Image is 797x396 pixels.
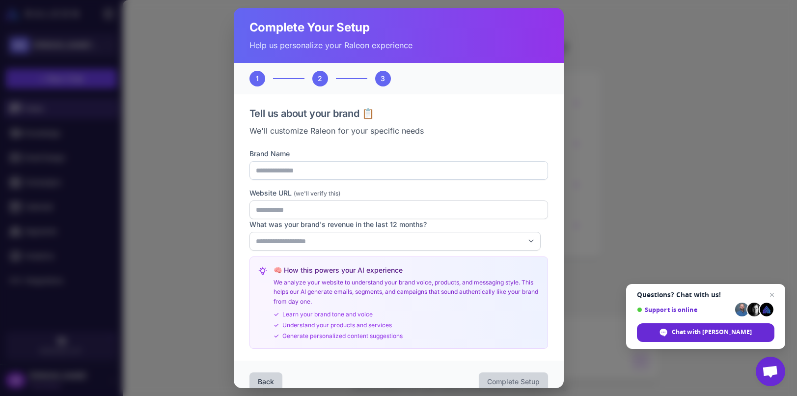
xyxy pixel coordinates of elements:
div: Generate personalized content suggestions [274,332,540,340]
div: 3 [375,71,391,86]
p: We'll customize Raleon for your specific needs [249,125,548,137]
div: 2 [312,71,328,86]
span: Questions? Chat with us! [637,291,774,299]
span: Complete Setup [487,377,540,387]
h3: Tell us about your brand 📋 [249,106,548,121]
a: Open chat [756,357,785,386]
div: Understand your products and services [274,321,540,330]
button: Back [249,372,282,391]
h4: 🧠 How this powers your AI experience [274,265,540,276]
span: Support is online [637,306,732,313]
label: Brand Name [249,148,548,159]
label: What was your brand's revenue in the last 12 months? [249,219,548,230]
span: (we'll verify this) [294,190,340,197]
span: Chat with [PERSON_NAME] [637,323,774,342]
div: Learn your brand tone and voice [274,310,540,319]
span: Chat with [PERSON_NAME] [672,328,752,337]
label: Website URL [249,188,548,198]
p: Help us personalize your Raleon experience [249,39,548,51]
h2: Complete Your Setup [249,20,548,35]
p: We analyze your website to understand your brand voice, products, and messaging style. This helps... [274,278,540,307]
button: Complete Setup [479,372,548,391]
div: 1 [249,71,265,86]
